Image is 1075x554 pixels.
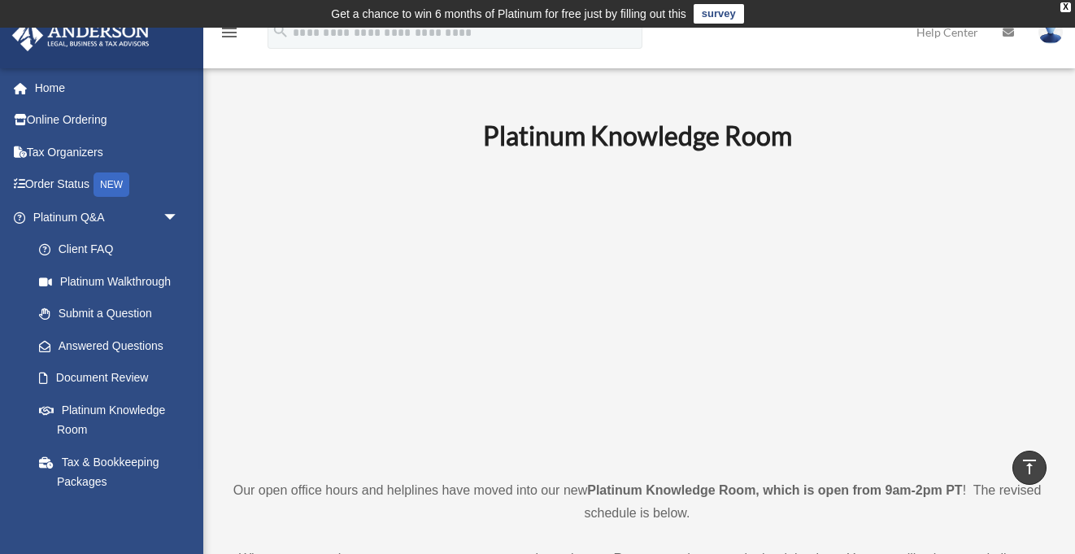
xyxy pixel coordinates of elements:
div: close [1060,2,1071,12]
a: Answered Questions [23,329,203,362]
a: Submit a Question [23,298,203,330]
a: Land Trust & Deed Forum [23,498,203,550]
a: survey [694,4,744,24]
a: Document Review [23,362,203,395]
a: Platinum Walkthrough [23,265,203,298]
i: menu [220,23,239,42]
a: vertical_align_top [1012,451,1047,485]
p: Our open office hours and helplines have moved into our new ! The revised schedule is below. [232,479,1042,525]
a: Platinum Knowledge Room [23,394,195,446]
img: Anderson Advisors Platinum Portal [7,20,155,51]
strong: Platinum Knowledge Room, which is open from 9am-2pm PT [587,483,962,497]
i: vertical_align_top [1020,457,1039,477]
a: Client FAQ [23,233,203,266]
a: Platinum Q&Aarrow_drop_down [11,201,203,233]
a: menu [220,28,239,42]
iframe: 231110_Toby_KnowledgeRoom [394,174,881,449]
i: search [272,22,289,40]
div: NEW [94,172,129,197]
img: User Pic [1038,20,1063,44]
a: Tax Organizers [11,136,203,168]
a: Online Ordering [11,104,203,137]
a: Order StatusNEW [11,168,203,202]
a: Tax & Bookkeeping Packages [23,446,203,498]
b: Platinum Knowledge Room [483,120,792,151]
span: arrow_drop_down [163,201,195,234]
a: Home [11,72,203,104]
div: Get a chance to win 6 months of Platinum for free just by filling out this [331,4,686,24]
